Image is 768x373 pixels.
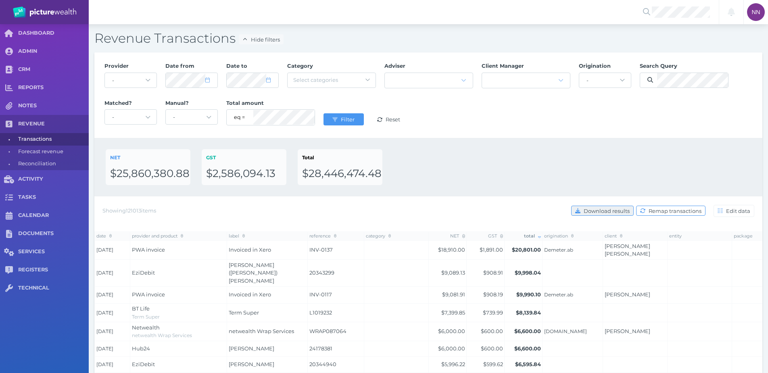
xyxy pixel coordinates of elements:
[18,84,89,91] span: REPORTS
[516,291,541,298] span: $9,990.10
[714,205,754,217] button: Edit data
[309,233,337,239] span: reference
[438,328,465,334] span: $6,000.00
[516,309,541,316] span: $8,139.84
[543,322,603,341] td: GrantTeakle.cm
[229,345,274,352] span: [PERSON_NAME]
[18,212,89,219] span: CALENDAR
[132,314,160,320] span: Term Super
[308,303,364,322] td: L1019232
[18,194,89,201] span: TASKS
[515,361,541,367] span: $6,595.84
[18,230,89,237] span: DOCUMENTS
[239,34,284,44] button: Hide filters
[94,30,762,47] h2: Revenue Transactions
[543,286,603,303] td: Demeter.ab
[724,208,754,214] span: Edit data
[441,361,465,367] span: $5,996.22
[751,9,760,15] span: NN
[132,269,155,276] span: EziDebit
[483,269,503,276] span: $908.91
[483,309,503,316] span: $739.99
[18,102,89,109] span: NOTES
[104,100,132,106] span: Matched?
[132,361,155,367] span: EziDebit
[308,322,364,341] td: WRAP087064
[18,121,89,127] span: REVENUE
[229,361,274,367] span: [PERSON_NAME]
[95,303,130,322] td: [DATE]
[102,207,156,214] span: Showing 121013 items
[110,167,186,181] div: $25,860,380.88
[605,233,623,239] span: client
[309,269,363,277] span: 20343299
[234,110,249,125] select: eq = equals; neq = not equals; lt = less than; gt = greater than
[544,328,601,335] span: [DOMAIN_NAME]
[132,332,192,338] span: netwealth Wrap Services
[309,246,363,254] span: INV-0137
[229,233,245,239] span: label
[441,309,465,316] span: $7,399.85
[366,233,391,239] span: category
[309,327,363,335] span: WRAP087064
[13,6,76,18] img: PW
[226,63,247,69] span: Date to
[302,154,314,160] span: Total
[95,241,130,260] td: [DATE]
[308,241,364,260] td: INV-0137
[384,63,405,69] span: Adviser
[441,269,465,276] span: $9,089.13
[229,328,294,334] span: netwealth Wrap Services
[165,63,194,69] span: Date from
[206,167,282,181] div: $2,586,094.13
[488,233,503,239] span: GST
[226,100,264,106] span: Total amount
[18,248,89,255] span: SERVICES
[18,158,86,170] span: Reconciliation
[229,309,259,316] span: Term Super
[293,77,338,83] span: Select categories
[229,246,271,253] span: Invoiced in Xero
[95,286,130,303] td: [DATE]
[605,328,650,334] a: [PERSON_NAME]
[647,208,705,214] span: Remap transactions
[95,260,130,287] td: [DATE]
[18,176,89,183] span: ACTIVITY
[308,356,364,372] td: 20344940
[483,361,503,367] span: $599.62
[544,247,601,253] span: Demeter.ab
[438,246,465,253] span: $18,910.00
[544,292,601,298] span: Demeter.ab
[514,328,541,334] span: $6,600.00
[18,48,89,55] span: ADMIN
[110,154,120,160] span: NET
[104,63,129,69] span: Provider
[482,63,524,69] span: Client Manager
[524,233,541,239] span: total
[132,324,160,331] span: Netwealth
[95,322,130,341] td: [DATE]
[514,345,541,352] span: $6,600.00
[747,3,765,21] div: Noah Nelson
[18,146,86,158] span: Forecast revenue
[249,36,283,43] span: Hide filters
[287,63,313,69] span: Category
[309,291,363,299] span: INV-0117
[323,113,364,125] button: Filter
[309,360,363,369] span: 20344940
[308,341,364,356] td: 24178381
[442,291,465,298] span: $9,081.91
[636,206,705,216] button: Remap transactions
[132,345,150,352] span: Hub24
[384,116,404,123] span: Reset
[450,233,465,239] span: NET
[308,286,364,303] td: INV-0117
[605,291,650,298] a: [PERSON_NAME]
[132,246,165,253] span: PWA invoice
[229,262,278,284] span: [PERSON_NAME] ([PERSON_NAME]) [PERSON_NAME]
[339,116,358,123] span: Filter
[18,267,89,273] span: REGISTERS
[95,356,130,372] td: [DATE]
[132,305,150,312] span: BT Life
[18,66,89,73] span: CRM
